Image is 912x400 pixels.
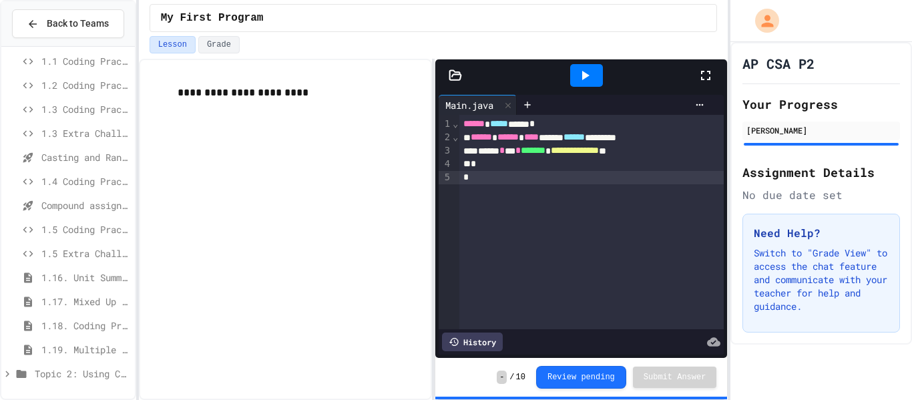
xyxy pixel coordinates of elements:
[439,158,452,171] div: 4
[536,366,626,389] button: Review pending
[439,118,452,131] div: 1
[41,78,130,92] span: 1.2 Coding Practice
[754,246,889,313] p: Switch to "Grade View" to access the chat feature and communicate with your teacher for help and ...
[442,333,503,351] div: History
[452,118,459,129] span: Fold line
[644,372,706,383] span: Submit Answer
[41,150,130,164] span: Casting and Ranges of variables - Quiz
[754,225,889,241] h3: Need Help?
[47,17,109,31] span: Back to Teams
[516,372,525,383] span: 10
[41,126,130,140] span: 1.3 Extra Challenge Problem
[41,174,130,188] span: 1.4 Coding Practice
[41,294,130,309] span: 1.17. Mixed Up Code Practice 1.1-1.6
[742,95,900,114] h2: Your Progress
[509,372,514,383] span: /
[41,222,130,236] span: 1.5 Coding Practice
[439,131,452,144] div: 2
[439,98,500,112] div: Main.java
[12,9,124,38] button: Back to Teams
[41,102,130,116] span: 1.3 Coding Practice
[742,163,900,182] h2: Assignment Details
[41,343,130,357] span: 1.19. Multiple Choice Exercises for Unit 1a (1.1-1.6)
[41,54,130,68] span: 1.1 Coding Practice
[497,371,507,384] span: -
[198,36,240,53] button: Grade
[41,270,130,284] span: 1.16. Unit Summary 1a (1.1-1.6)
[633,367,717,388] button: Submit Answer
[741,5,782,36] div: My Account
[41,319,130,333] span: 1.18. Coding Practice 1a (1.1-1.6)
[161,10,264,26] span: My First Program
[452,132,459,142] span: Fold line
[746,124,896,136] div: [PERSON_NAME]
[41,246,130,260] span: 1.5 Extra Challenge Problem
[150,36,196,53] button: Lesson
[439,171,452,184] div: 5
[742,54,815,73] h1: AP CSA P2
[439,95,517,115] div: Main.java
[35,367,130,381] span: Topic 2: Using Classes
[439,144,452,158] div: 3
[742,187,900,203] div: No due date set
[41,198,130,212] span: Compound assignment operators - Quiz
